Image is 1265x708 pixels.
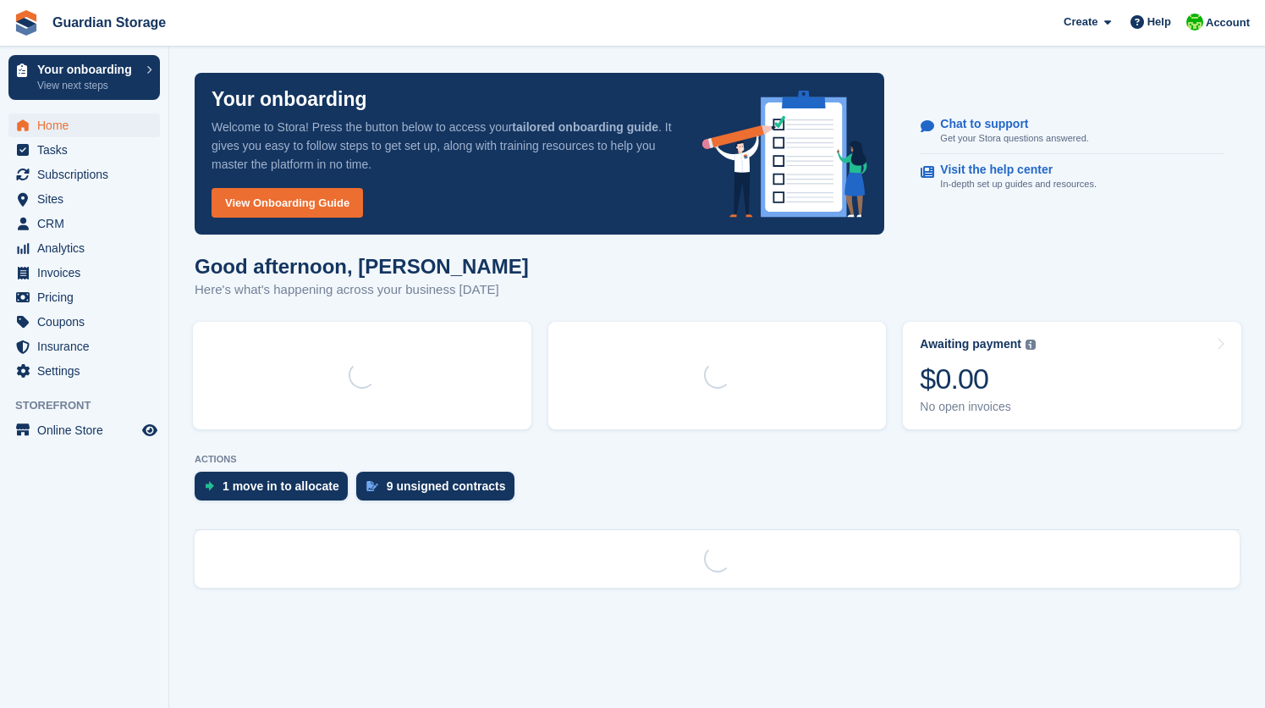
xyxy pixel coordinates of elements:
p: Here's what's happening across your business [DATE] [195,280,529,300]
a: Your onboarding View next steps [8,55,160,100]
p: Chat to support [940,117,1075,131]
span: Pricing [37,285,139,309]
a: menu [8,138,160,162]
a: Guardian Storage [46,8,173,36]
span: Create [1064,14,1097,30]
a: menu [8,310,160,334]
div: Awaiting payment [920,337,1021,351]
a: menu [8,212,160,235]
span: Tasks [37,138,139,162]
a: menu [8,418,160,442]
span: Insurance [37,335,139,358]
img: move_ins_to_allocate_icon-fdf77a2bb77ea45bf5b3d319d69a93e2d87916cf1d5bf7949dd705db3b84f3ca.svg [205,481,214,491]
img: icon-info-grey-7440780725fd019a000dd9b08b2336e03edf1995a4989e88bcd33f0948082b44.svg [1026,340,1036,350]
p: ACTIONS [195,454,1240,465]
p: View next steps [37,78,138,93]
div: $0.00 [920,362,1036,396]
p: Your onboarding [212,90,367,109]
strong: tailored onboarding guide [512,120,658,134]
span: Subscriptions [37,163,139,186]
div: 9 unsigned contracts [387,479,506,493]
span: Online Store [37,418,139,442]
span: Analytics [37,236,139,260]
div: No open invoices [920,400,1036,414]
img: onboarding-info-6c161a55d2c0e0a8cae90662b2fe09162a5109e8cc188191df67fb4f79e88e88.svg [702,91,868,218]
span: Invoices [37,261,139,285]
span: Storefront [15,397,168,414]
a: Preview store [140,420,160,440]
a: menu [8,187,160,211]
img: contract_signature_icon-13c848040528278c33f63329250d36e43548de30e8caae1d1a13099fd9432cc5.svg [366,481,378,491]
span: Settings [37,359,139,383]
p: Get your Stora questions answered. [940,131,1088,146]
h1: Good afternoon, [PERSON_NAME] [195,255,529,278]
div: 1 move in to allocate [223,479,339,493]
span: Home [37,113,139,137]
p: In-depth set up guides and resources. [940,177,1097,191]
a: 1 move in to allocate [195,472,356,509]
a: 9 unsigned contracts [356,472,523,509]
p: Visit the help center [940,163,1083,177]
a: Visit the help center In-depth set up guides and resources. [921,154,1224,200]
a: menu [8,359,160,383]
span: Help [1147,14,1171,30]
img: stora-icon-8386f47178a22dfd0bd8f6a31ec36ba5ce8667c1dd55bd0f319d3a0aa187defe.svg [14,10,39,36]
p: Your onboarding [37,64,138,75]
a: Chat to support Get your Stora questions answered. [921,108,1224,155]
img: Andrew Kinakin [1186,14,1203,30]
p: Welcome to Stora! Press the button below to access your . It gives you easy to follow steps to ge... [212,118,675,174]
span: CRM [37,212,139,235]
span: Sites [37,187,139,211]
a: Awaiting payment $0.00 No open invoices [903,322,1241,429]
a: menu [8,163,160,186]
a: menu [8,335,160,358]
a: menu [8,261,160,285]
a: menu [8,236,160,260]
span: Coupons [37,310,139,334]
span: Account [1206,14,1250,31]
a: menu [8,285,160,309]
a: menu [8,113,160,137]
a: View Onboarding Guide [212,188,363,218]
